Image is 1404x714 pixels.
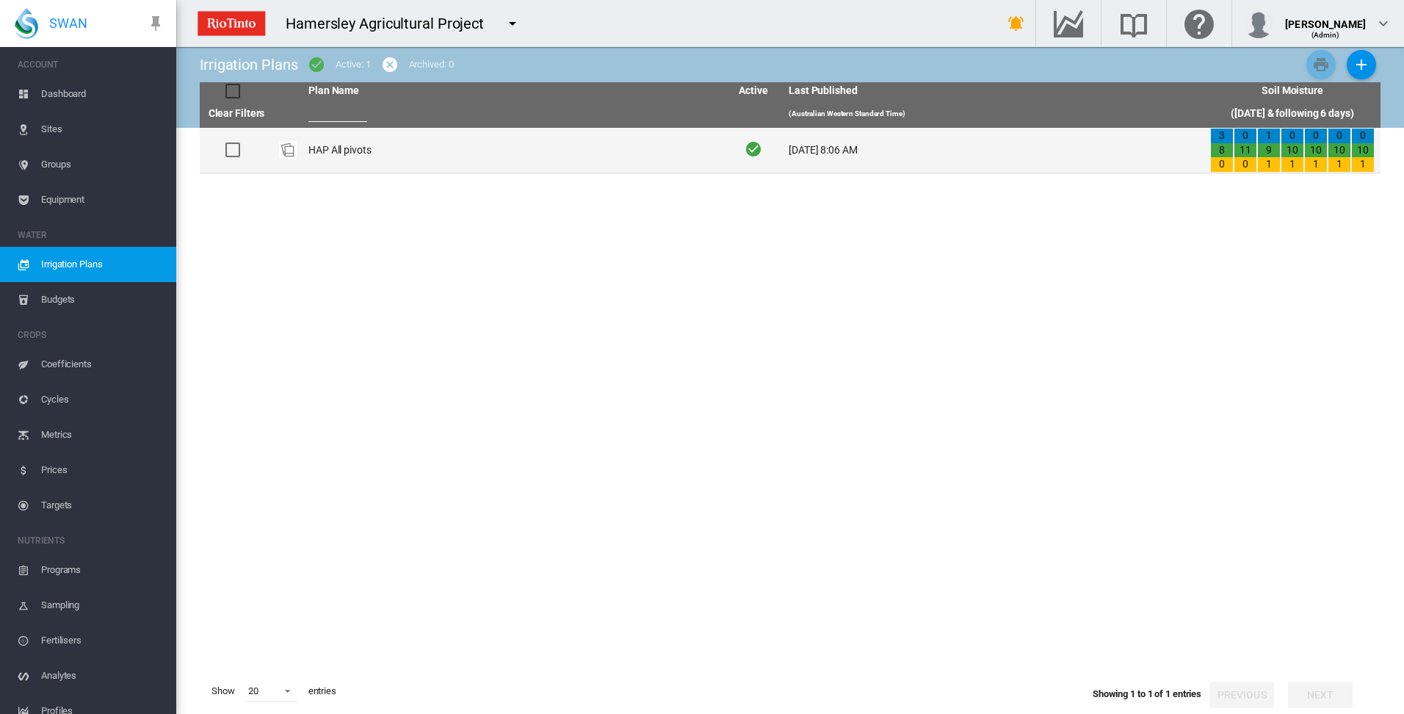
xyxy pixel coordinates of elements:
th: Plan Name [303,82,724,100]
span: SWAN [49,14,87,32]
button: Previous [1209,682,1274,708]
span: Coefficients [41,347,164,382]
span: WATER [18,223,164,247]
div: 1 [1281,157,1303,172]
th: Soil Moisture [1204,82,1381,100]
div: 1 [1328,157,1350,172]
img: SWAN-Landscape-Logo-Colour-drop.png [15,8,38,39]
span: Cycles [41,382,164,417]
span: (Admin) [1311,31,1340,39]
span: ACCOUNT [18,53,164,76]
md-icon: icon-menu-down [504,15,521,32]
md-icon: icon-plus [1353,56,1370,73]
span: Groups [41,147,164,182]
div: 11 [1234,143,1256,158]
div: 1 [1352,157,1374,172]
md-icon: icon-checkbox-marked-circle [308,56,325,73]
button: icon-menu-down [498,9,527,38]
div: Irrigation Plans [200,54,297,75]
div: 8 [1211,143,1233,158]
span: Prices [41,452,164,488]
div: Archived: 0 [409,58,454,71]
span: Sites [41,112,164,147]
div: 10 [1328,143,1350,158]
div: 1 [1258,157,1280,172]
td: HAP All pivots [303,128,724,173]
div: Hamersley Agricultural Project [286,13,497,34]
span: NUTRIENTS [18,529,164,552]
img: profile.jpg [1244,9,1273,38]
div: 10 [1305,143,1327,158]
span: Metrics [41,417,164,452]
span: Budgets [41,282,164,317]
div: 9 [1258,143,1280,158]
span: Show [206,679,241,704]
img: ZPXdBAAAAAElFTkSuQmCC [192,5,271,42]
span: Programs [41,552,164,588]
div: 10 [1281,143,1303,158]
md-icon: Go to the Data Hub [1051,15,1086,32]
span: CROPS [18,323,164,347]
div: 0 [1328,129,1350,143]
md-icon: icon-pin [147,15,164,32]
div: 0 [1352,129,1374,143]
div: 0 [1211,157,1233,172]
span: Dashboard [41,76,164,112]
th: Last Published [783,82,1204,100]
span: Sampling [41,588,164,623]
button: Print Irrigation Plans [1306,50,1336,79]
span: Equipment [41,182,164,217]
th: Active [724,82,783,100]
div: [PERSON_NAME] [1285,11,1366,26]
md-icon: icon-printer [1312,56,1330,73]
td: 3 8 0 0 11 0 1 9 1 0 10 1 0 10 1 0 10 1 0 10 1 [1204,128,1381,173]
div: Active: 1 [336,58,370,71]
span: Fertilisers [41,623,164,658]
td: [DATE] 8:06 AM [783,128,1204,173]
th: (Australian Western Standard Time) [783,100,1204,128]
button: Add New Plan [1347,50,1376,79]
img: product-image-placeholder.png [279,141,297,159]
md-icon: Search the knowledge base [1116,15,1151,32]
span: Showing 1 to 1 of 1 entries [1093,688,1201,699]
md-icon: icon-cancel [381,56,399,73]
div: Plan Id: 17653 [279,141,297,159]
span: entries [303,679,342,704]
md-icon: Click here for help [1182,15,1217,32]
div: 3 [1211,129,1233,143]
div: 1 [1258,129,1280,143]
a: Clear Filters [209,107,265,119]
button: Next [1288,682,1353,708]
div: 0 [1305,129,1327,143]
div: 1 [1305,157,1327,172]
md-icon: icon-bell-ring [1007,15,1025,32]
button: icon-bell-ring [1002,9,1031,38]
span: Irrigation Plans [41,247,164,282]
div: 20 [248,685,258,696]
div: 0 [1234,129,1256,143]
div: 10 [1352,143,1374,158]
div: 0 [1281,129,1303,143]
md-icon: icon-chevron-down [1375,15,1392,32]
th: ([DATE] & following 6 days) [1204,100,1381,128]
div: 0 [1234,157,1256,172]
span: Analytes [41,658,164,693]
span: Targets [41,488,164,523]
